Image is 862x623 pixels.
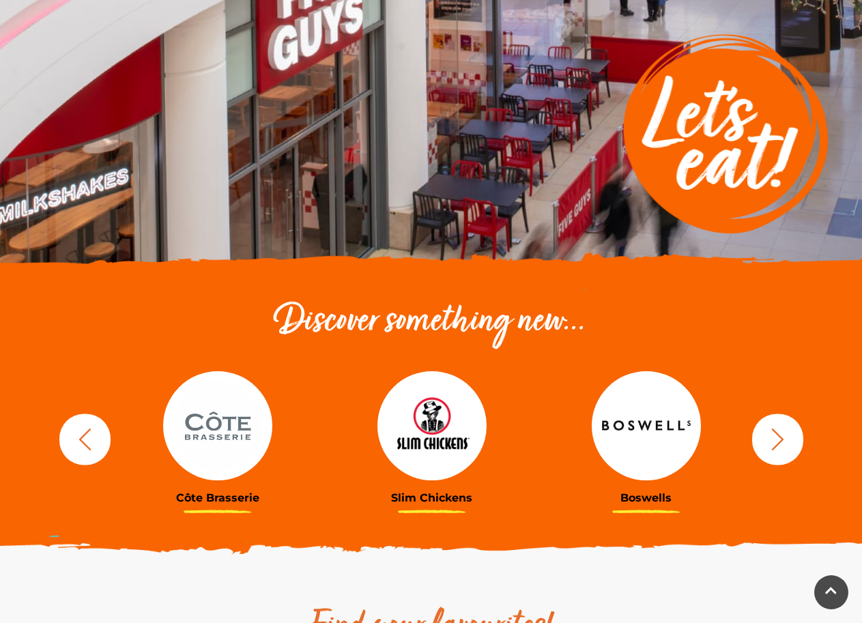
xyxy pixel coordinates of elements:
[53,300,810,344] h2: Discover something new...
[335,371,529,504] a: Slim Chickens
[121,491,315,504] h3: Côte Brasserie
[549,371,743,504] a: Boswells
[549,491,743,504] h3: Boswells
[335,491,529,504] h3: Slim Chickens
[121,371,315,504] a: Côte Brasserie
